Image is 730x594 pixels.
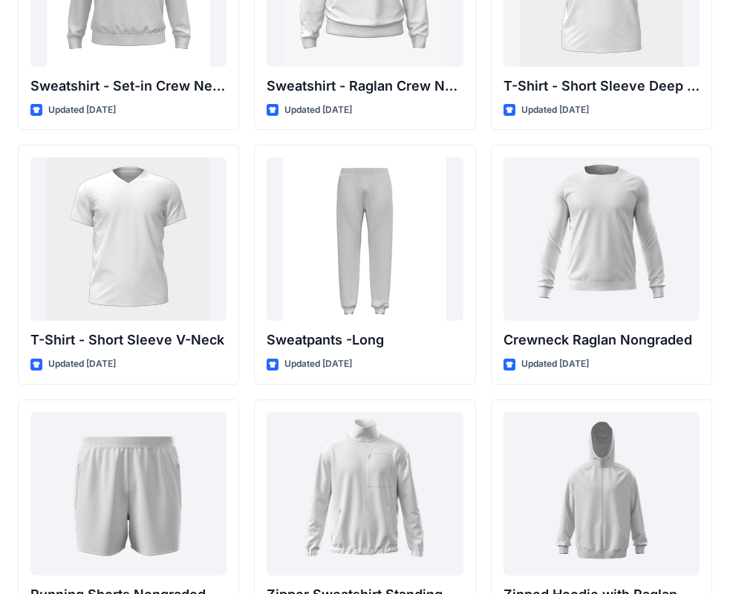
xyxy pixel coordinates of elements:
a: Sweatpants -Long [267,157,463,321]
p: Updated [DATE] [48,102,116,118]
a: T-Shirt - Short Sleeve V-Neck [30,157,227,321]
p: Updated [DATE] [521,102,589,118]
p: T-Shirt - Short Sleeve Deep V-Neck [503,76,700,97]
p: Updated [DATE] [48,356,116,372]
p: Sweatpants -Long [267,330,463,350]
a: Running Shorts Nongraded [30,412,227,575]
p: Sweatshirt - Set-in Crew Neck w Kangaroo Pocket [30,76,227,97]
p: Crewneck Raglan Nongraded [503,330,700,350]
p: Updated [DATE] [284,102,352,118]
p: Updated [DATE] [521,356,589,372]
a: Zipped Hoodie with Raglan Sleeve Nongraded [503,412,700,575]
a: Zipper Sweatshirt Standing Collar Nongraded [267,412,463,575]
p: Updated [DATE] [284,356,352,372]
p: Sweatshirt - Raglan Crew Neck [267,76,463,97]
p: T-Shirt - Short Sleeve V-Neck [30,330,227,350]
a: Crewneck Raglan Nongraded [503,157,700,321]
